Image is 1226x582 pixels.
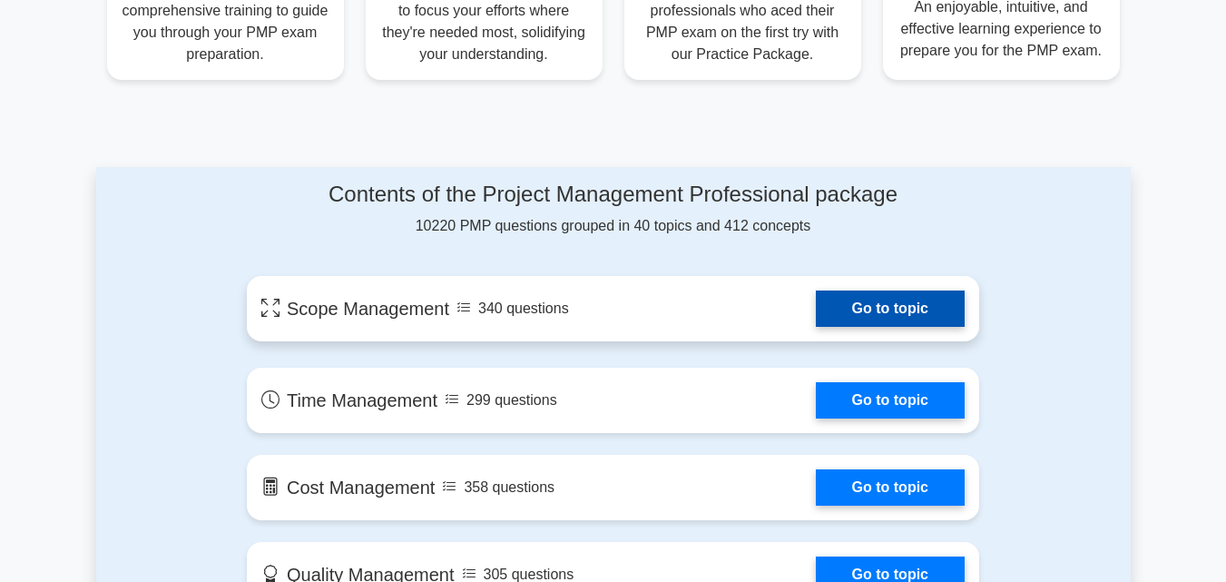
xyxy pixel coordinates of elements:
div: 10220 PMP questions grouped in 40 topics and 412 concepts [247,182,979,237]
h4: Contents of the Project Management Professional package [247,182,979,208]
a: Go to topic [816,469,965,506]
a: Go to topic [816,291,965,327]
a: Go to topic [816,382,965,419]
